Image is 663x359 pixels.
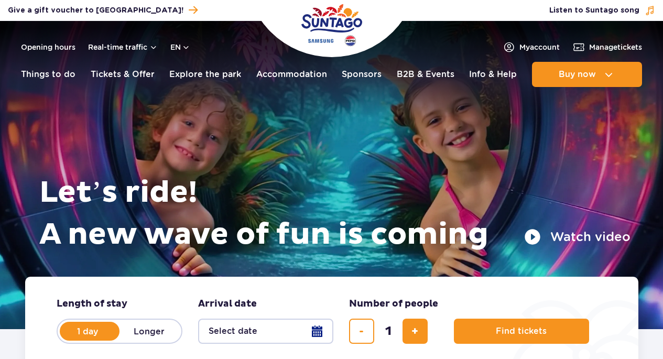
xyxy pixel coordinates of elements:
[519,42,560,52] span: My account
[403,319,428,344] button: add ticket
[532,62,642,87] button: Buy now
[349,319,374,344] button: remove ticket
[572,41,642,53] a: Managetickets
[198,319,333,344] button: Select date
[454,319,589,344] button: Find tickets
[198,298,257,310] span: Arrival date
[342,62,382,87] a: Sponsors
[170,42,190,52] button: en
[88,43,158,51] button: Real-time traffic
[39,172,631,256] h1: Let’s ride! A new wave of fun is coming
[21,42,75,52] a: Opening hours
[589,42,642,52] span: Manage tickets
[397,62,454,87] a: B2B & Events
[21,62,75,87] a: Things to do
[503,41,560,53] a: Myaccount
[256,62,327,87] a: Accommodation
[559,70,596,79] span: Buy now
[469,62,517,87] a: Info & Help
[91,62,155,87] a: Tickets & Offer
[549,5,655,16] button: Listen to Suntago song
[57,298,127,310] span: Length of stay
[119,320,179,342] label: Longer
[349,298,438,310] span: Number of people
[8,3,198,17] a: Give a gift voucher to [GEOGRAPHIC_DATA]!
[58,320,117,342] label: 1 day
[496,327,547,336] span: Find tickets
[169,62,241,87] a: Explore the park
[524,229,631,245] button: Watch video
[376,319,401,344] input: number of tickets
[8,5,183,16] span: Give a gift voucher to [GEOGRAPHIC_DATA]!
[549,5,639,16] span: Listen to Suntago song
